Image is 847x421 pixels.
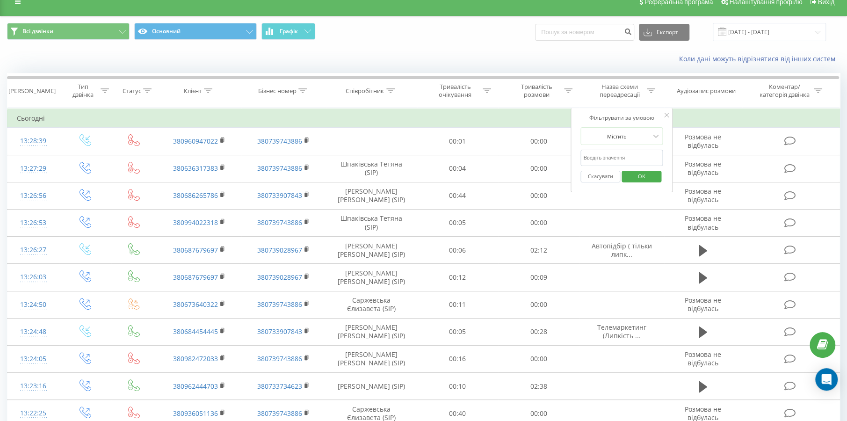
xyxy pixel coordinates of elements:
td: Саржевська Єлизавета (SIP) [326,291,417,318]
td: 02:12 [498,237,579,264]
td: [PERSON_NAME] [PERSON_NAME] (SIP) [326,237,417,264]
span: Телемаркетинг (Липкість ... [597,323,646,340]
td: 00:00 [498,209,579,236]
a: 380733734623 [257,382,302,391]
span: Розмова не відбулась [685,350,721,367]
div: 13:27:29 [17,160,50,178]
a: 380687679697 [173,246,218,254]
div: 13:26:27 [17,241,50,259]
td: [PERSON_NAME] [PERSON_NAME] (SIP) [326,318,417,345]
td: 00:01 [417,128,498,155]
div: Статус [122,87,141,95]
span: Розмова не відбулась [685,160,721,177]
div: Бізнес номер [258,87,296,95]
td: Шпаківська Тетяна (SIP) [326,155,417,182]
button: Всі дзвінки [7,23,130,40]
a: 380636317383 [173,164,218,173]
td: 00:11 [417,291,498,318]
a: 380936051136 [173,409,218,418]
div: Тип дзвінка [68,83,98,99]
a: 380739743886 [257,300,302,309]
a: 380739743886 [257,218,302,227]
div: 13:24:05 [17,350,50,368]
a: 380739743886 [257,137,302,145]
td: [PERSON_NAME] [PERSON_NAME] (SIP) [326,182,417,209]
button: Скасувати [580,171,620,182]
a: 380739743886 [257,164,302,173]
a: 380687679697 [173,273,218,282]
td: 02:38 [498,373,579,400]
button: Основний [134,23,257,40]
td: 00:00 [498,291,579,318]
td: Сьогодні [7,109,840,128]
td: 00:05 [417,318,498,345]
td: Шпаківська Тетяна (SIP) [326,209,417,236]
td: 00:28 [498,318,579,345]
div: Тривалість розмови [512,83,562,99]
a: 380686265786 [173,191,218,200]
span: Розмова не відбулась [685,296,721,313]
button: Експорт [639,24,689,41]
a: Коли дані можуть відрізнятися вiд інших систем [679,54,840,63]
div: Клієнт [184,87,202,95]
td: 00:00 [498,155,579,182]
button: OK [622,171,661,182]
span: Всі дзвінки [22,28,53,35]
div: Назва схеми переадресації [594,83,644,99]
a: 380733907843 [257,191,302,200]
span: OK [629,169,655,183]
td: [PERSON_NAME] [PERSON_NAME] (SIP) [326,345,417,372]
a: 380962444703 [173,382,218,391]
div: Співробітник [346,87,384,95]
a: 380994022318 [173,218,218,227]
td: [PERSON_NAME] [PERSON_NAME] (SIP) [326,264,417,291]
div: Аудіозапис розмови [677,87,736,95]
div: Open Intercom Messenger [815,368,838,391]
div: 13:28:39 [17,132,50,150]
input: Пошук за номером [535,24,634,41]
div: Фільтрувати за умовою [580,113,663,123]
div: Тривалість очікування [430,83,480,99]
span: Розмова не відбулась [685,132,721,150]
a: 380960947022 [173,137,218,145]
td: 00:12 [417,264,498,291]
div: 13:26:56 [17,187,50,205]
a: 380673640322 [173,300,218,309]
a: 380739743886 [257,354,302,363]
a: 380739028967 [257,246,302,254]
td: 00:06 [417,237,498,264]
div: 13:24:50 [17,296,50,314]
div: 13:26:53 [17,214,50,232]
td: 00:00 [498,128,579,155]
input: Введіть значення [580,150,663,166]
span: Графік [280,28,298,35]
td: 00:00 [498,345,579,372]
div: 13:24:48 [17,323,50,341]
td: 00:04 [417,155,498,182]
div: 13:23:16 [17,377,50,395]
a: 380982472033 [173,354,218,363]
td: 00:00 [498,182,579,209]
div: Коментар/категорія дзвінка [757,83,811,99]
a: 380733907843 [257,327,302,336]
div: [PERSON_NAME] [8,87,56,95]
a: 380739743886 [257,409,302,418]
td: 00:05 [417,209,498,236]
span: Розмова не відбулась [685,187,721,204]
td: 00:09 [498,264,579,291]
td: 00:44 [417,182,498,209]
td: [PERSON_NAME] (SIP) [326,373,417,400]
div: 13:26:03 [17,268,50,286]
span: Автопідбір ( тільки липк... [592,241,652,259]
a: 380684454445 [173,327,218,336]
span: Розмова не відбулась [685,214,721,231]
a: 380739028967 [257,273,302,282]
button: Графік [261,23,315,40]
td: 00:16 [417,345,498,372]
td: 00:10 [417,373,498,400]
